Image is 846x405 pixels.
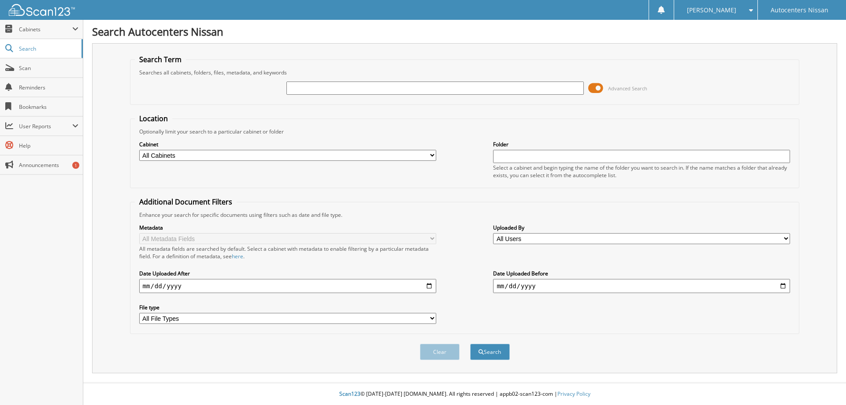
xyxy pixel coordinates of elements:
label: Metadata [139,224,436,231]
span: Cabinets [19,26,72,33]
input: end [493,279,790,293]
div: Optionally limit your search to a particular cabinet or folder [135,128,795,135]
span: [PERSON_NAME] [687,7,736,13]
div: 1 [72,162,79,169]
img: scan123-logo-white.svg [9,4,75,16]
a: Privacy Policy [557,390,590,398]
div: © [DATE]-[DATE] [DOMAIN_NAME]. All rights reserved | appb02-scan123-com | [83,383,846,405]
div: Enhance your search for specific documents using filters such as date and file type. [135,211,795,219]
span: Autocenters Nissan [771,7,828,13]
button: Search [470,344,510,360]
label: Folder [493,141,790,148]
span: User Reports [19,123,72,130]
label: Cabinet [139,141,436,148]
span: Help [19,142,78,149]
label: Date Uploaded After [139,270,436,277]
span: Bookmarks [19,103,78,111]
legend: Location [135,114,172,123]
div: All metadata fields are searched by default. Select a cabinet with metadata to enable filtering b... [139,245,436,260]
div: Searches all cabinets, folders, files, metadata, and keywords [135,69,795,76]
a: here [232,253,243,260]
button: Clear [420,344,460,360]
span: Scan [19,64,78,72]
span: Scan123 [339,390,360,398]
h1: Search Autocenters Nissan [92,24,837,39]
span: Announcements [19,161,78,169]
span: Reminders [19,84,78,91]
label: File type [139,304,436,311]
div: Select a cabinet and begin typing the name of the folder you want to search in. If the name match... [493,164,790,179]
legend: Search Term [135,55,186,64]
input: start [139,279,436,293]
span: Advanced Search [608,85,647,92]
legend: Additional Document Filters [135,197,237,207]
span: Search [19,45,77,52]
label: Uploaded By [493,224,790,231]
label: Date Uploaded Before [493,270,790,277]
